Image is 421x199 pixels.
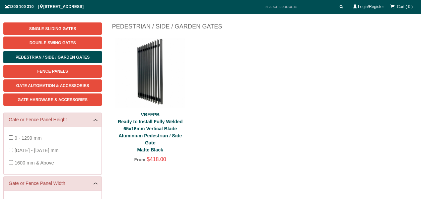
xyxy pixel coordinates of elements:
img: VBFFPB - Ready to Install Fully Welded 65x16mm Vertical Blade - Aluminium Pedestrian / Side Gate ... [115,38,185,107]
a: Gate or Fence Panel Height [9,116,96,123]
span: Double Swing Gates [29,41,76,45]
a: VBFFPBReady to Install Fully Welded 65x16mm Vertical BladeAluminium Pedestrian / Side GateMatte B... [118,112,183,152]
span: [DATE] - [DATE] mm [14,148,58,153]
input: SEARCH PRODUCTS [262,3,337,11]
a: Login/Register [358,4,384,9]
a: Pedestrian / Side / Garden Gates [3,51,102,63]
span: Single Sliding Gates [29,26,76,31]
a: Gate Automation & Accessories [3,79,102,92]
span: 0 - 1299 mm [14,135,42,141]
span: $418.00 [147,156,166,162]
span: From [134,157,145,162]
h1: Pedestrian / Side / Garden Gates [112,22,418,34]
span: Cart ( 0 ) [397,4,413,9]
a: Gate or Fence Panel Width [9,180,96,187]
span: Gate Hardware & Accessories [18,97,88,102]
span: 1600 mm & Above [14,160,54,165]
span: 1300 100 310 | [STREET_ADDRESS] [5,4,84,9]
a: Double Swing Gates [3,37,102,49]
span: Pedestrian / Side / Garden Gates [16,55,90,60]
a: Gate Hardware & Accessories [3,93,102,106]
span: Gate Automation & Accessories [16,83,89,88]
span: Fence Panels [37,69,68,74]
a: Single Sliding Gates [3,22,102,35]
a: Fence Panels [3,65,102,77]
